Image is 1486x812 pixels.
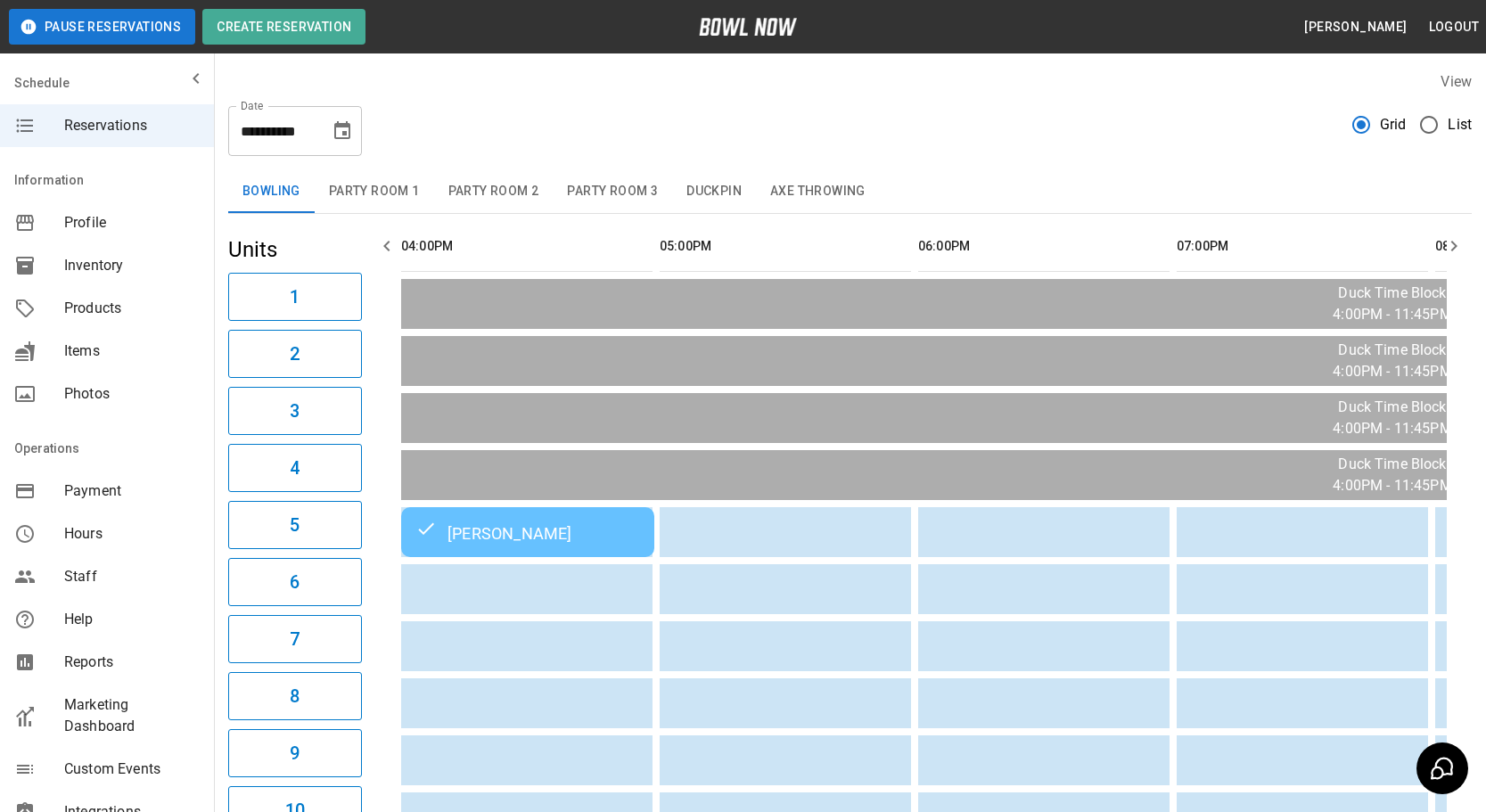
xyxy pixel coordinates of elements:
button: Party Room 2 [434,170,554,213]
button: 7 [228,615,362,663]
h6: 6 [290,568,300,596]
button: Pause Reservations [9,9,195,45]
th: 05:00PM [660,221,911,272]
span: Inventory [64,255,200,276]
th: 06:00PM [918,221,1170,272]
button: Bowling [228,170,315,213]
h6: 8 [290,682,300,710]
button: [PERSON_NAME] [1297,11,1414,44]
h6: 2 [290,340,300,368]
span: Profile [64,212,200,234]
button: 9 [228,729,362,777]
button: 8 [228,672,362,720]
span: Grid [1380,114,1407,135]
span: Reports [64,652,200,673]
button: Logout [1422,11,1486,44]
span: Reservations [64,115,200,136]
span: Payment [64,480,200,502]
button: Create Reservation [202,9,365,45]
button: Party Room 1 [315,170,434,213]
h6: 1 [290,283,300,311]
span: Custom Events [64,759,200,780]
span: Marketing Dashboard [64,694,200,737]
button: Duckpin [672,170,756,213]
span: Photos [64,383,200,405]
h6: 5 [290,511,300,539]
button: 3 [228,387,362,435]
div: [PERSON_NAME] [415,521,640,543]
h6: 4 [290,454,300,482]
span: Help [64,609,200,630]
button: Choose date, selected date is Sep 30, 2025 [324,113,360,149]
span: Products [64,298,200,319]
button: Party Room 3 [553,170,672,213]
button: Axe Throwing [756,170,880,213]
h6: 9 [290,739,300,767]
th: 04:00PM [401,221,653,272]
button: 6 [228,558,362,606]
button: 5 [228,501,362,549]
button: 1 [228,273,362,321]
th: 07:00PM [1177,221,1428,272]
h5: Units [228,235,362,264]
span: Items [64,340,200,362]
label: View [1441,73,1472,90]
button: 2 [228,330,362,378]
div: inventory tabs [228,170,1472,213]
h6: 7 [290,625,300,653]
h6: 3 [290,397,300,425]
span: List [1448,114,1472,135]
span: Staff [64,566,200,587]
span: Hours [64,523,200,545]
button: 4 [228,444,362,492]
img: logo [699,18,797,36]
